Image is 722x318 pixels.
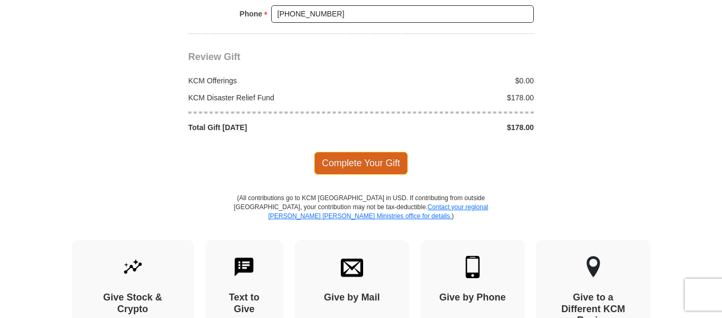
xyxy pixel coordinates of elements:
[90,292,175,315] h4: Give Stock & Crypto
[188,51,240,62] span: Review Gift
[313,292,391,304] h4: Give by Mail
[439,292,506,304] h4: Give by Phone
[341,256,363,278] img: envelope.svg
[183,122,362,133] div: Total Gift [DATE]
[183,92,362,103] div: KCM Disaster Relief Fund
[586,256,601,278] img: other-region
[268,203,488,220] a: Contact your regional [PERSON_NAME] [PERSON_NAME] Ministries office for details.
[314,152,408,174] span: Complete Your Gift
[122,256,144,278] img: give-by-stock.svg
[240,6,263,21] strong: Phone
[361,75,540,86] div: $0.00
[233,194,489,240] p: (All contributions go to KCM [GEOGRAPHIC_DATA] in USD. If contributing from outside [GEOGRAPHIC_D...
[361,92,540,103] div: $178.00
[183,75,362,86] div: KCM Offerings
[224,292,265,315] h4: Text to Give
[361,122,540,133] div: $178.00
[461,256,484,278] img: mobile.svg
[233,256,255,278] img: text-to-give.svg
